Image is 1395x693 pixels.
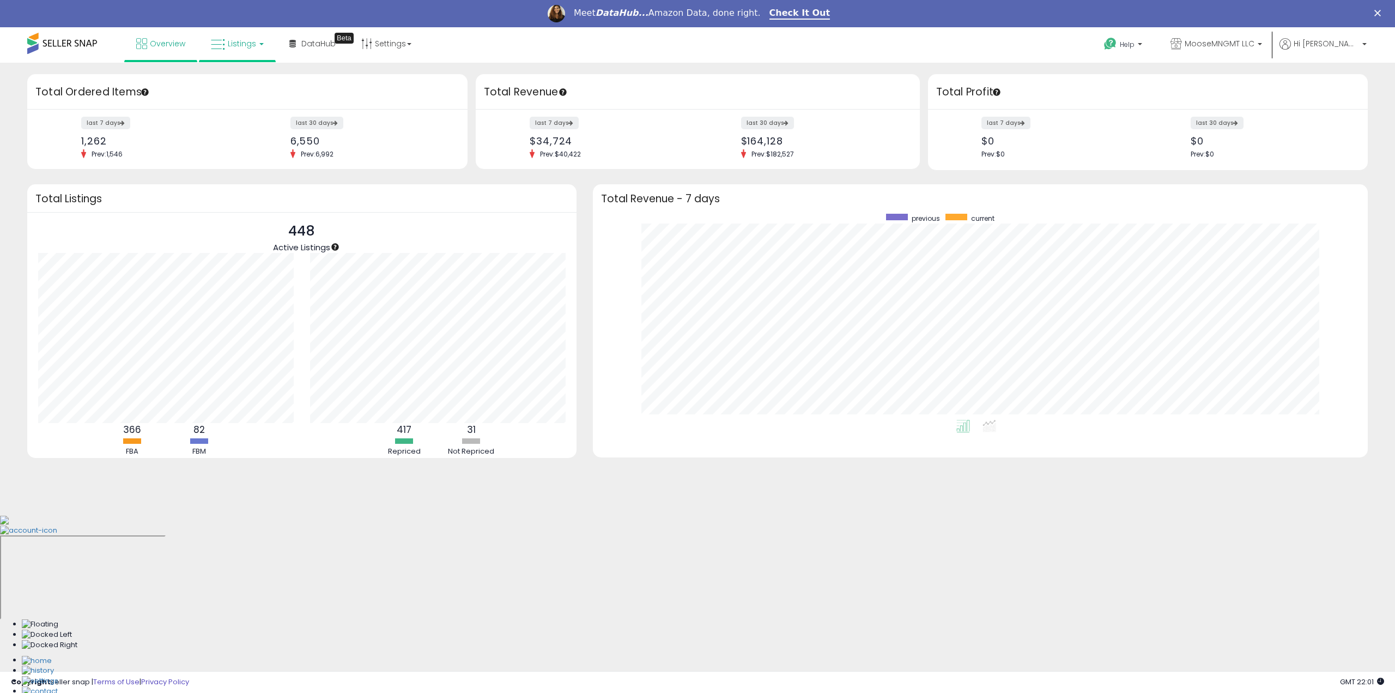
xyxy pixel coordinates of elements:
a: Overview [128,27,193,60]
b: 417 [397,423,411,436]
label: last 30 days [1191,117,1244,129]
label: last 7 days [81,117,130,129]
p: 448 [273,221,330,242]
h3: Total Revenue - 7 days [601,195,1360,203]
a: Hi [PERSON_NAME] [1279,38,1367,63]
div: Tooltip anchor [558,87,568,97]
h3: Total Profit [936,85,1360,100]
img: Docked Left [22,630,72,640]
b: 31 [467,423,476,436]
div: Tooltip anchor [330,242,340,252]
label: last 7 days [530,117,579,129]
label: last 30 days [290,117,343,129]
h3: Total Listings [35,195,568,203]
div: Tooltip anchor [335,33,354,44]
label: last 30 days [741,117,794,129]
span: MooseMNGMT LLC [1185,38,1254,49]
span: Hi [PERSON_NAME] [1294,38,1359,49]
a: MooseMNGMT LLC [1162,27,1270,63]
img: History [22,666,54,676]
span: current [971,214,994,223]
span: Help [1120,40,1135,49]
div: Tooltip anchor [140,87,150,97]
a: DataHub [281,27,344,60]
span: Listings [228,38,256,49]
img: Profile image for Georgie [548,5,565,22]
a: Listings [203,27,272,60]
img: Settings [22,676,58,686]
span: Prev: $40,422 [535,149,586,159]
div: FBM [167,447,232,457]
h3: Total Ordered Items [35,85,459,100]
span: Prev: $0 [981,149,1005,159]
span: Prev: 6,992 [295,149,339,159]
label: last 7 days [981,117,1030,129]
div: 1,262 [81,135,239,147]
span: DataHub [301,38,336,49]
span: Prev: $0 [1191,149,1214,159]
div: FBA [100,447,165,457]
img: Home [22,656,52,666]
span: Active Listings [273,242,330,253]
div: Repriced [372,447,437,457]
h3: Total Revenue [484,85,912,100]
span: Overview [150,38,185,49]
a: Help [1095,29,1153,63]
div: $0 [981,135,1139,147]
span: Prev: $182,527 [746,149,799,159]
div: $34,724 [530,135,689,147]
b: 366 [123,423,141,436]
div: 6,550 [290,135,448,147]
b: 82 [193,423,205,436]
i: DataHub... [596,8,648,18]
img: Docked Right [22,640,77,650]
img: Floating [22,619,58,630]
i: Get Help [1103,37,1117,51]
div: $0 [1191,135,1349,147]
div: $164,128 [741,135,901,147]
span: Prev: 1,546 [86,149,128,159]
a: Settings [353,27,420,60]
span: previous [912,214,940,223]
div: Meet Amazon Data, done right. [574,8,761,19]
a: Check It Out [769,8,830,20]
div: Not Repriced [439,447,504,457]
div: Tooltip anchor [992,87,1002,97]
div: Close [1374,10,1385,16]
